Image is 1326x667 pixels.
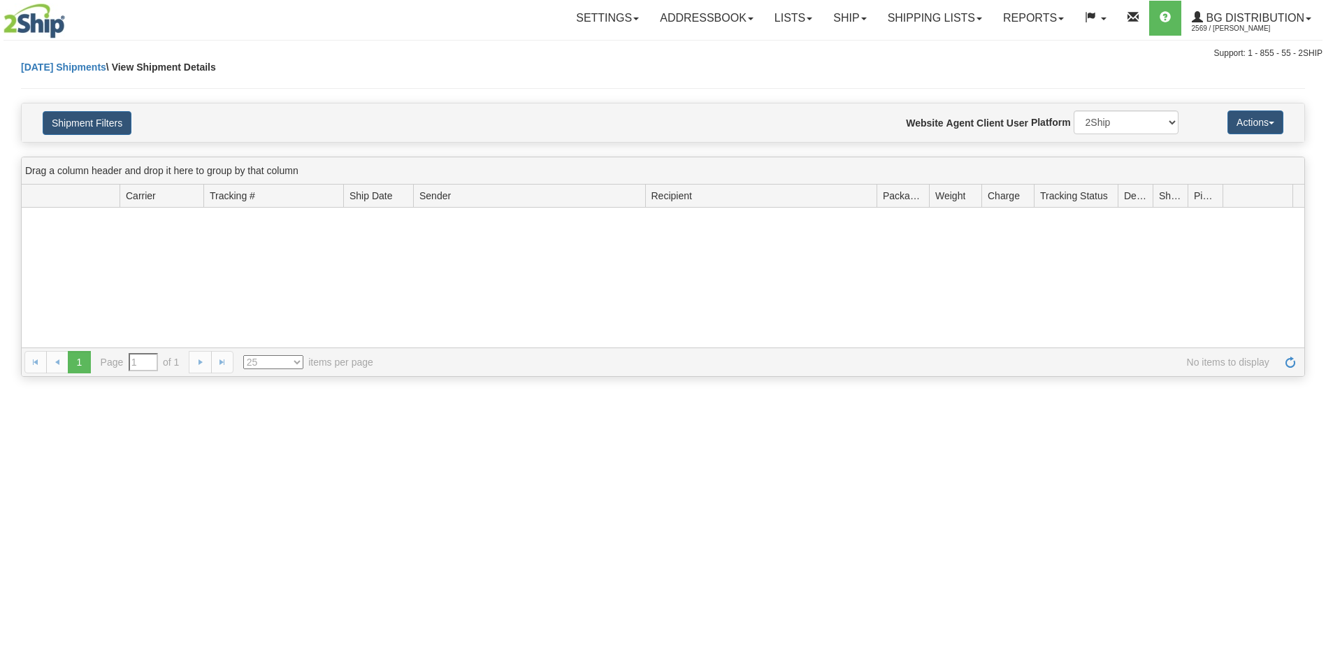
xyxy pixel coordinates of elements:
span: Packages [883,189,923,203]
span: Delivery Status [1124,189,1147,203]
label: Website [906,116,943,130]
a: Addressbook [649,1,764,36]
span: Charge [988,189,1020,203]
button: Shipment Filters [43,111,131,135]
span: 1 [68,351,90,373]
a: Shipping lists [877,1,993,36]
button: Actions [1227,110,1283,134]
label: Client [977,116,1004,130]
label: Platform [1031,115,1071,129]
a: Lists [764,1,823,36]
span: Sender [419,189,451,203]
div: grid grouping header [22,157,1304,185]
span: Page of 1 [101,353,180,371]
a: [DATE] Shipments [21,62,106,73]
label: Agent [946,116,974,130]
span: Carrier [126,189,156,203]
span: items per page [243,355,373,369]
span: BG Distribution [1203,12,1304,24]
span: No items to display [393,355,1269,369]
div: Support: 1 - 855 - 55 - 2SHIP [3,48,1323,59]
a: Settings [565,1,649,36]
span: Tracking Status [1040,189,1108,203]
a: Reports [993,1,1074,36]
span: Pickup Status [1194,189,1217,203]
span: Ship Date [349,189,392,203]
span: \ View Shipment Details [106,62,216,73]
span: Shipment Issues [1159,189,1182,203]
img: logo2569.jpg [3,3,65,38]
label: User [1007,116,1028,130]
span: Weight [935,189,965,203]
a: BG Distribution 2569 / [PERSON_NAME] [1181,1,1322,36]
span: Tracking # [210,189,255,203]
a: Refresh [1279,351,1302,373]
span: Recipient [651,189,692,203]
span: 2569 / [PERSON_NAME] [1192,22,1297,36]
a: Ship [823,1,877,36]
